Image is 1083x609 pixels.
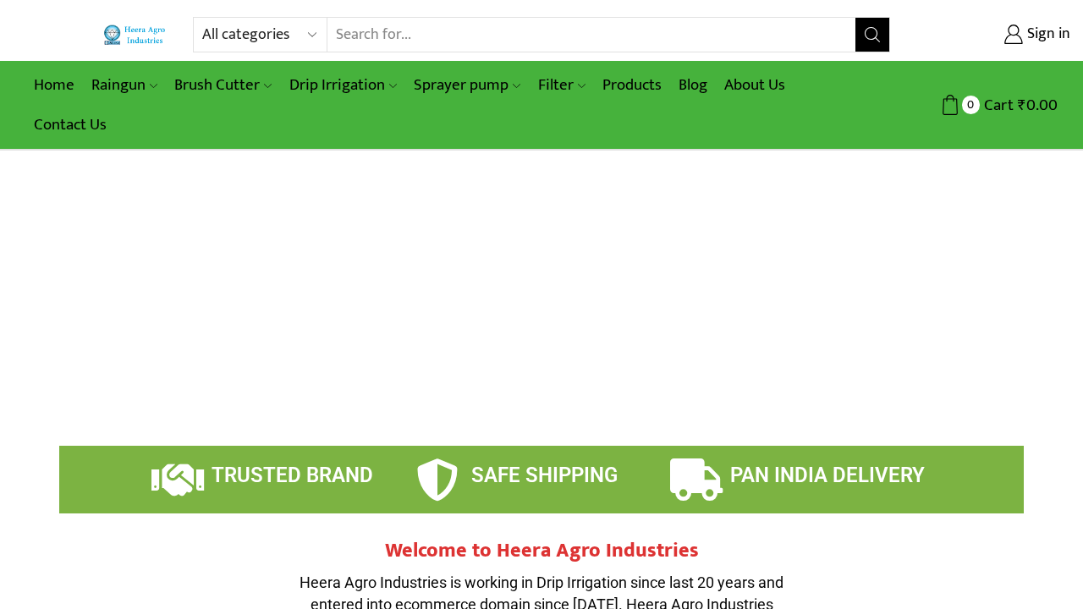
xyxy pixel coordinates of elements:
[730,464,925,487] span: PAN INDIA DELIVERY
[962,96,980,113] span: 0
[281,65,405,105] a: Drip Irrigation
[1018,92,1026,118] span: ₹
[25,65,83,105] a: Home
[716,65,794,105] a: About Us
[980,94,1014,117] span: Cart
[405,65,529,105] a: Sprayer pump
[471,464,618,487] span: SAFE SHIPPING
[915,19,1070,50] a: Sign in
[212,464,373,487] span: TRUSTED BRAND
[594,65,670,105] a: Products
[907,90,1058,121] a: 0 Cart ₹0.00
[855,18,889,52] button: Search button
[166,65,280,105] a: Brush Cutter
[327,18,855,52] input: Search for...
[1018,92,1058,118] bdi: 0.00
[1023,24,1070,46] span: Sign in
[83,65,166,105] a: Raingun
[25,105,115,145] a: Contact Us
[288,539,795,563] h2: Welcome to Heera Agro Industries
[530,65,594,105] a: Filter
[670,65,716,105] a: Blog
